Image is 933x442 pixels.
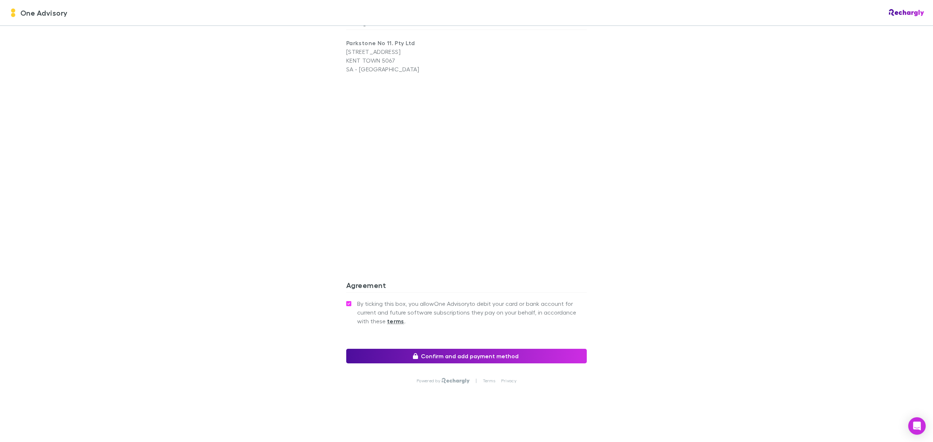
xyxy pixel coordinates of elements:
a: Terms [483,378,495,384]
h3: Agreement [346,281,587,292]
p: KENT TOWN 5067 [346,56,466,65]
div: Open Intercom Messenger [908,417,926,435]
img: Rechargly Logo [442,378,470,384]
p: Parkstone No 11. Pty Ltd [346,39,466,47]
p: | [476,378,477,384]
img: Rechargly Logo [889,9,924,16]
img: One Advisory's Logo [9,8,17,17]
iframe: Secure address input frame [345,78,588,247]
p: Powered by [417,378,442,384]
p: [STREET_ADDRESS] [346,47,466,56]
span: One Advisory [20,7,68,18]
button: Confirm and add payment method [346,349,587,363]
span: By ticking this box, you allow One Advisory to debit your card or bank account for current and fu... [357,299,587,325]
strong: terms [387,317,404,325]
p: SA - [GEOGRAPHIC_DATA] [346,65,466,74]
a: Privacy [501,378,516,384]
